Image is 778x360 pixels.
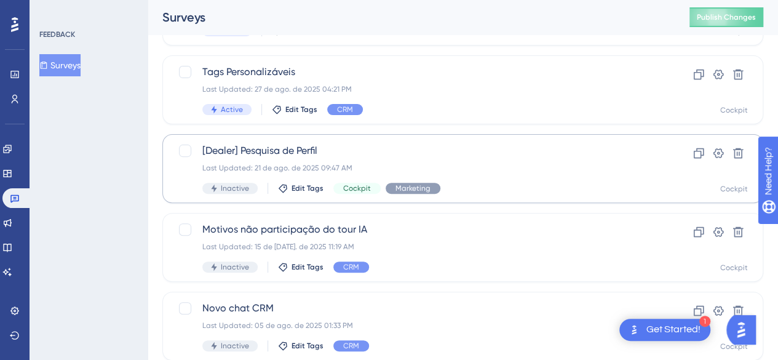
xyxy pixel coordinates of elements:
[697,12,756,22] span: Publish Changes
[699,316,710,327] div: 1
[202,242,625,252] div: Last Updated: 15 de [DATE]. de 2025 11:19 AM
[646,323,701,337] div: Get Started!
[720,184,748,194] div: Cockpit
[202,321,625,330] div: Last Updated: 05 de ago. de 2025 01:33 PM
[202,143,625,158] span: [Dealer] Pesquisa de Perfil
[720,342,748,351] div: Cockpit
[292,341,324,351] span: Edit Tags
[278,341,324,351] button: Edit Tags
[343,262,359,272] span: CRM
[202,65,625,79] span: Tags Personalizáveis
[343,183,371,193] span: Cockpit
[162,9,659,26] div: Surveys
[627,322,641,337] img: launcher-image-alternative-text
[39,54,81,76] button: Surveys
[39,30,75,39] div: FEEDBACK
[292,262,324,272] span: Edit Tags
[278,183,324,193] button: Edit Tags
[278,262,324,272] button: Edit Tags
[726,311,763,348] iframe: UserGuiding AI Assistant Launcher
[202,84,625,94] div: Last Updated: 27 de ago. de 2025 04:21 PM
[202,163,625,173] div: Last Updated: 21 de ago. de 2025 09:47 AM
[202,222,625,237] span: Motivos não participação do tour IA
[619,319,710,341] div: Open Get Started! checklist, remaining modules: 1
[689,7,763,27] button: Publish Changes
[395,183,431,193] span: Marketing
[720,105,748,115] div: Cockpit
[720,263,748,273] div: Cockpit
[221,341,249,351] span: Inactive
[292,183,324,193] span: Edit Tags
[337,105,353,114] span: CRM
[221,262,249,272] span: Inactive
[343,341,359,351] span: CRM
[29,3,77,18] span: Need Help?
[221,183,249,193] span: Inactive
[202,301,625,316] span: Novo chat CRM
[285,105,317,114] span: Edit Tags
[221,105,243,114] span: Active
[272,105,317,114] button: Edit Tags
